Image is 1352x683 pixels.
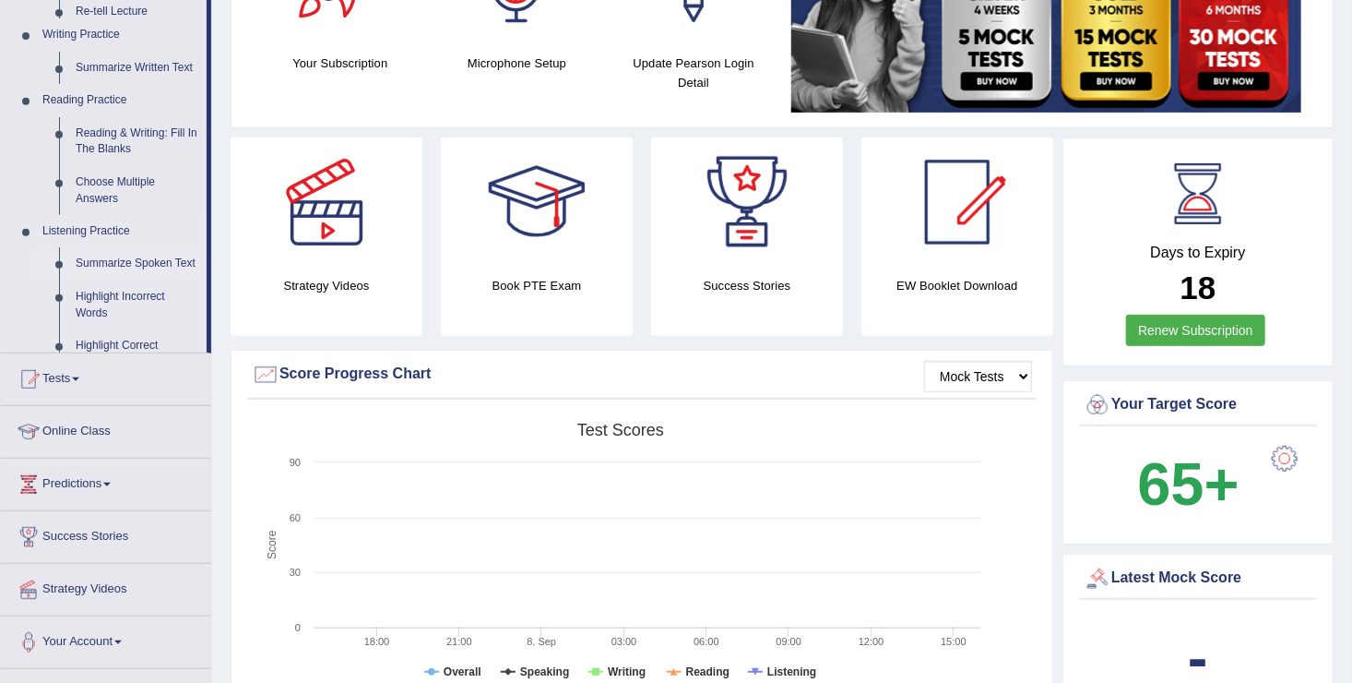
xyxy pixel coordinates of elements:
[252,361,1032,389] div: Score Progress Chart
[577,421,664,439] tspan: Test scores
[67,281,207,330] a: Highlight Incorrect Words
[1,353,211,400] a: Tests
[767,665,816,678] tspan: Listening
[444,665,481,678] tspan: Overall
[441,276,633,295] h4: Book PTE Exam
[777,636,802,647] text: 09:00
[611,636,637,647] text: 03:00
[686,665,729,678] tspan: Reading
[1084,565,1312,593] div: Latest Mock Score
[438,54,597,73] h4: Microphone Setup
[1,511,211,557] a: Success Stories
[34,84,207,117] a: Reading Practice
[1,459,211,505] a: Predictions
[34,215,207,248] a: Listening Practice
[608,665,646,678] tspan: Writing
[859,636,884,647] text: 12:00
[67,52,207,85] a: Summarize Written Text
[1,564,211,610] a: Strategy Videos
[651,276,843,295] h4: Success Stories
[290,567,301,578] text: 30
[1,406,211,452] a: Online Class
[520,665,569,678] tspan: Speaking
[261,54,420,73] h4: Your Subscription
[527,636,556,647] tspan: 8. Sep
[861,276,1053,295] h4: EW Booklet Download
[1126,315,1265,346] a: Renew Subscription
[1,617,211,663] a: Your Account
[290,457,301,468] text: 90
[941,636,967,647] text: 15:00
[67,330,207,378] a: Highlight Correct Summary
[266,531,279,560] tspan: Score
[1084,245,1312,261] h4: Days to Expiry
[1084,391,1312,419] div: Your Target Score
[1180,270,1216,306] b: 18
[67,166,207,215] a: Choose Multiple Answers
[1138,450,1239,518] b: 65+
[231,276,422,295] h4: Strategy Videos
[364,636,390,647] text: 18:00
[290,512,301,523] text: 60
[34,18,207,52] a: Writing Practice
[614,54,773,92] h4: Update Pearson Login Detail
[67,247,207,281] a: Summarize Spoken Text
[446,636,472,647] text: 21:00
[694,636,719,647] text: 06:00
[67,117,207,166] a: Reading & Writing: Fill In The Blanks
[295,622,301,633] text: 0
